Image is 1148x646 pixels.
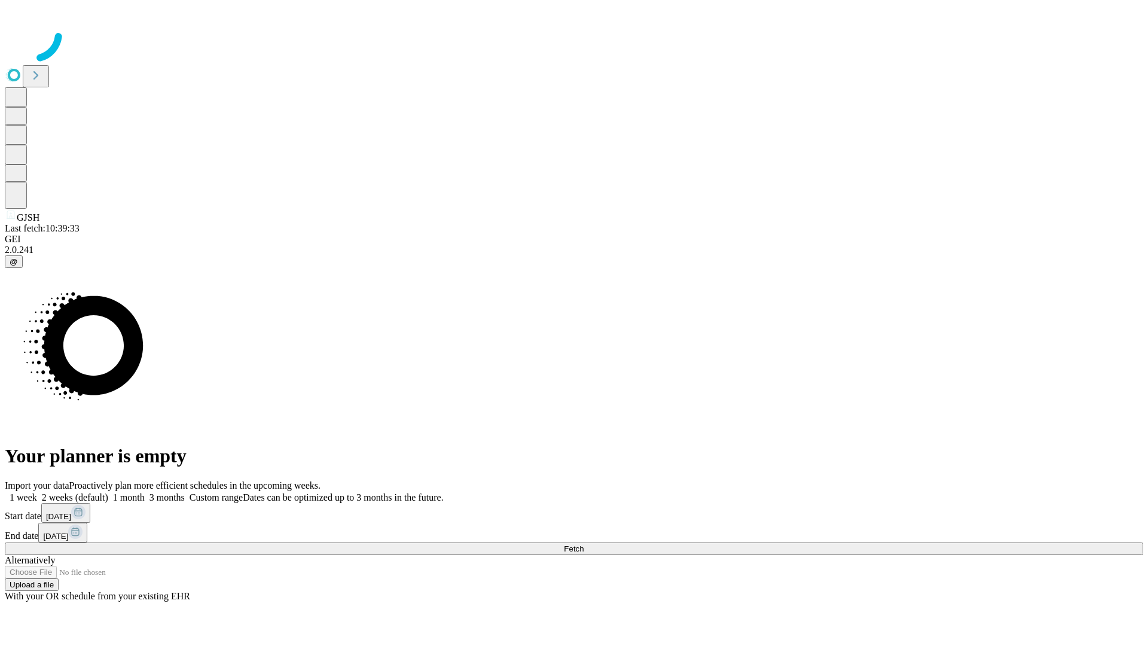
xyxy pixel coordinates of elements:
[5,223,80,233] span: Last fetch: 10:39:33
[149,492,185,502] span: 3 months
[564,544,584,553] span: Fetch
[243,492,443,502] span: Dates can be optimized up to 3 months in the future.
[5,245,1143,255] div: 2.0.241
[42,492,108,502] span: 2 weeks (default)
[17,212,39,223] span: GJSH
[10,257,18,266] span: @
[5,578,59,591] button: Upload a file
[38,523,87,543] button: [DATE]
[10,492,37,502] span: 1 week
[5,445,1143,467] h1: Your planner is empty
[5,503,1143,523] div: Start date
[41,503,90,523] button: [DATE]
[46,512,71,521] span: [DATE]
[113,492,145,502] span: 1 month
[5,480,69,490] span: Import your data
[5,555,55,565] span: Alternatively
[5,591,190,601] span: With your OR schedule from your existing EHR
[5,523,1143,543] div: End date
[190,492,243,502] span: Custom range
[69,480,320,490] span: Proactively plan more efficient schedules in the upcoming weeks.
[5,234,1143,245] div: GEI
[5,255,23,268] button: @
[5,543,1143,555] button: Fetch
[43,532,68,541] span: [DATE]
